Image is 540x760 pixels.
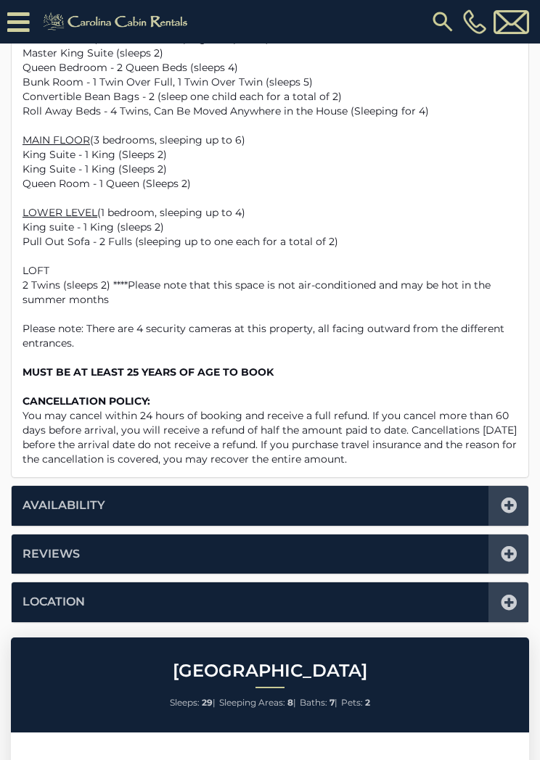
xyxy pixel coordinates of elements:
[22,90,342,103] span: Convertible Bean Bags - 2 (sleep one child each for a total of 2)
[22,104,429,117] span: Roll Away Beds - 4 Twins, Can Be Moved Anywhere in the House (Sleeping for 4)
[22,177,191,190] span: Queen Room - 1 Queen (Sleeps 2)
[90,133,245,146] span: (3 bedrooms, sleeping up to 6)
[202,697,213,708] strong: 29
[22,546,80,563] a: Reviews
[330,697,335,708] strong: 7
[22,133,90,146] span: MAIN FLOOR
[22,220,164,234] span: King suite - 1 King (sleeps 2)
[300,693,337,712] li: |
[22,264,49,277] span: LOFT
[365,697,370,708] strong: 2
[22,594,85,611] a: Location
[22,395,150,408] span: CANCELLATION POLICY:
[430,9,456,35] img: search-regular.svg
[22,32,94,45] span: UPPER LEVEL
[22,206,97,219] span: LOWER LEVEL
[37,10,197,33] img: Khaki-logo.png
[22,75,313,88] span: Bunk Room - 1 Twin Over Full, 1 Twin Over Twin (sleeps 5)
[219,693,296,712] li: |
[22,278,491,306] span: 2 Twins (sleeps 2) ****Please note that this space is not air-conditioned and may be hot in the s...
[22,322,504,350] span: Please note: There are 4 security cameras at this property, all facing outward from the different...
[170,697,200,708] span: Sleeps:
[287,697,293,708] strong: 8
[22,61,238,74] span: Queen Bedroom - 2 Queen Beds (sleeps 4)
[22,365,274,379] span: MUST BE AT LEAST 25 YEARS OF AGE TO BOOK
[94,32,269,45] span: (3 bedrooms, sleeping for up to 17)
[300,697,327,708] span: Baths:
[219,697,285,708] span: Sleeping Areas:
[22,46,163,59] span: Master King Suite (sleeps 2)
[459,9,490,34] a: [PHONE_NUMBER]
[22,148,167,161] span: King Suite - 1 King (Sleeps 2)
[341,697,363,708] span: Pets:
[22,409,517,466] span: You may cancel within 24 hours of booking and receive a full refund. If you cancel more than 60 d...
[170,693,216,712] li: |
[97,206,245,219] span: (1 bedroom, sleeping up to 4)
[22,162,167,175] span: King Suite - 1 King (Sleeps 2)
[22,235,338,248] span: Pull Out Sofa - 2 Fulls (sleeping up to one each for a total of 2)
[22,497,105,514] a: Availability
[15,661,525,680] h2: [GEOGRAPHIC_DATA]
